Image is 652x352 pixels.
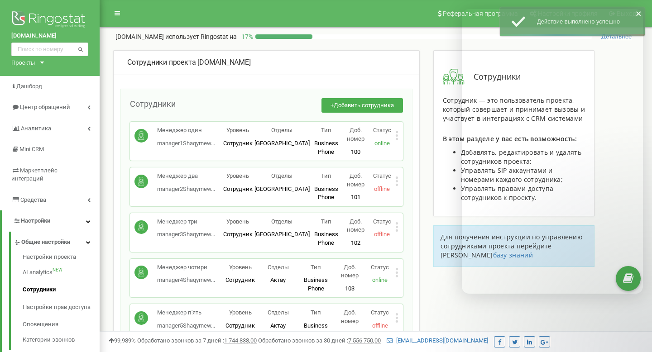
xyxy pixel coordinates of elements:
[225,322,255,329] span: Сотрудник
[226,172,249,179] span: Уровень
[157,218,215,226] p: Менеджер три
[461,184,554,202] span: Управлять правами доступа сотрудников к проекту.
[461,148,581,166] span: Добавлять, редактировать и удалять сотрудников проекта;
[321,127,331,133] span: Тип
[157,322,215,329] span: manager5Shaqyrnew...
[226,127,249,133] span: Уровень
[342,239,369,247] p: 102
[21,125,51,132] span: Аналитика
[19,146,44,152] span: Mini CRM
[157,172,215,181] p: Менеджер два
[21,217,50,224] span: Настройки
[23,333,100,344] a: Категории звонков
[373,218,391,225] span: Статус
[11,167,58,182] span: Маркетплейс интеграций
[127,58,196,67] span: Сотрудники проекта
[11,58,35,67] div: Проекты
[321,218,331,225] span: Тип
[387,337,488,344] a: [EMAIL_ADDRESS][DOMAIN_NAME]
[270,276,286,283] span: Актау
[127,57,406,68] div: [DOMAIN_NAME]
[157,309,215,317] p: Менеджер п'ять
[341,264,359,279] span: Доб. номер
[372,322,388,329] span: offline
[21,238,70,247] span: Общие настройки
[157,140,215,147] span: manager1Shaqyrnew...
[20,196,46,203] span: Средства
[372,276,388,283] span: online
[268,264,289,271] span: Отделы
[23,264,100,281] a: AI analyticsNEW
[321,172,331,179] span: Тип
[223,140,253,147] span: Сотрудник
[11,32,88,40] a: [DOMAIN_NAME]
[229,309,252,316] span: Уровень
[130,99,176,109] span: Сотрудники
[224,337,257,344] u: 1 744 838,00
[23,281,100,299] a: Сотрудники
[373,172,391,179] span: Статус
[271,218,292,225] span: Отделы
[374,186,390,192] span: offline
[271,172,292,179] span: Отделы
[229,264,252,271] span: Уровень
[348,337,381,344] u: 7 556 750,00
[347,127,364,142] span: Доб. номер
[462,9,643,294] iframe: Intercom live chat
[11,43,88,56] input: Поиск по номеру
[237,32,255,41] p: 17 %
[374,231,390,238] span: offline
[157,276,215,283] span: manager4Shaqyrnew...
[304,276,328,292] span: Business Phone
[254,186,310,192] span: [GEOGRAPHIC_DATA]
[311,264,321,271] span: Тип
[14,232,100,250] a: Общие настройки
[223,231,253,238] span: Сотрудник
[226,218,249,225] span: Уровень
[2,210,100,232] a: Настройки
[23,316,100,333] a: Оповещения
[165,33,237,40] span: использует Ringostat на
[157,126,215,135] p: Менеджер один
[311,309,321,316] span: Тип
[109,337,136,344] span: 99,989%
[314,140,338,155] span: Business Phone
[23,299,100,316] a: Настройки прав доступа
[371,264,389,271] span: Статус
[335,330,365,339] p: 104
[225,276,255,283] span: Сотрудник
[20,104,70,110] span: Центр обращений
[342,148,369,157] p: 100
[157,186,215,192] span: manager2Shaqyrnew...
[334,102,394,109] span: Добавить сотрудника
[371,309,389,316] span: Статус
[254,140,310,147] span: [GEOGRAPHIC_DATA]
[271,127,292,133] span: Отделы
[341,309,359,324] span: Доб. номер
[314,231,338,246] span: Business Phone
[321,98,403,113] button: +Добавить сотрудника
[137,337,257,344] span: Обработано звонков за 7 дней :
[11,9,88,32] img: Ringostat logo
[335,285,365,293] p: 103
[270,322,286,329] span: Актау
[314,186,338,201] span: Business Phone
[461,166,563,184] span: Управлять SIP аккаунтами и номерами каждого сотрудника;
[342,193,369,202] p: 101
[223,186,253,192] span: Сотрудник
[254,231,310,238] span: [GEOGRAPHIC_DATA]
[16,83,42,90] span: Дашборд
[441,233,583,259] span: Для получения инструкции по управлению сотрудниками проекта перейдите [PERSON_NAME]
[443,96,585,123] span: Сотрудник — это пользователь проекта, который совершает и принимает вызовы и участвует в интеграц...
[268,309,289,316] span: Отделы
[621,301,643,323] iframe: Intercom live chat
[304,322,328,338] span: Business Phone
[443,10,518,17] span: Реферальная программа
[157,263,215,272] p: Менеджер чотири
[443,134,577,143] span: В этом разделе у вас есть возможность:
[374,140,390,147] span: online
[373,127,391,133] span: Статус
[258,337,381,344] span: Обработано звонков за 30 дней :
[157,231,215,238] span: manager3Shaqyrnew...
[347,218,364,233] span: Доб. номер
